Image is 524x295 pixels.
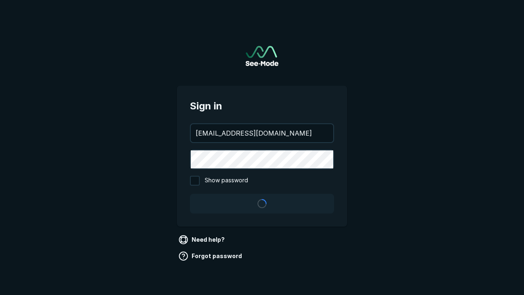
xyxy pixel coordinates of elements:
input: your@email.com [191,124,333,142]
a: Need help? [177,233,228,246]
span: Show password [205,176,248,186]
a: Forgot password [177,250,245,263]
a: Go to sign in [246,46,278,66]
img: See-Mode Logo [246,46,278,66]
span: Sign in [190,99,334,113]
